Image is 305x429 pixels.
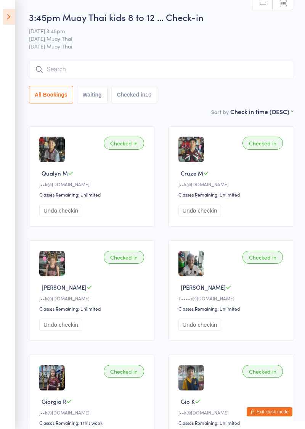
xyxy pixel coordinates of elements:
img: image1713249297.png [178,251,204,276]
span: Qualyn M [42,169,68,177]
div: Classes Remaining: Unlimited [178,419,286,426]
img: image1750744470.png [39,365,65,390]
button: Checked in10 [111,86,157,103]
div: Checked in [104,365,144,378]
button: Exit kiosk mode [247,407,292,416]
div: Check in time (DESC) [230,107,293,116]
button: Undo checkin [178,319,222,331]
span: Cruze M [181,169,203,177]
div: T••••s@[DOMAIN_NAME] [178,295,286,302]
div: J••k@[DOMAIN_NAME] [39,295,146,302]
button: Undo checkin [178,205,222,216]
span: Giorgia R [42,397,66,405]
div: J••k@[DOMAIN_NAME] [39,409,146,416]
button: Waiting [77,86,108,103]
div: Classes Remaining: Unlimited [178,191,286,198]
div: Classes Remaining: Unlimited [178,305,286,312]
div: Checked in [242,137,283,150]
div: J••k@[DOMAIN_NAME] [178,181,286,187]
div: 10 [145,92,151,98]
span: [PERSON_NAME] [42,283,87,291]
div: Checked in [104,251,144,264]
button: Undo checkin [39,205,82,216]
div: Checked in [104,137,144,150]
span: [PERSON_NAME] [181,283,226,291]
label: Sort by [211,108,229,116]
span: [DATE] Muay Thai [29,35,281,42]
h2: 3:45pm Muay Thai kids 8 to 12 … Check-in [29,11,293,23]
button: All Bookings [29,86,73,103]
input: Search [29,61,293,78]
span: Gio K [181,397,195,405]
img: image1758004584.png [39,137,65,162]
div: Classes Remaining: Unlimited [39,191,146,198]
div: Checked in [242,365,283,378]
div: J••k@[DOMAIN_NAME] [39,181,146,187]
button: Undo checkin [39,319,82,331]
div: J••k@[DOMAIN_NAME] [178,409,286,416]
img: image1757309506.png [178,365,204,390]
div: Classes Remaining: 1 this week [39,419,146,426]
span: [DATE] 3:45pm [29,27,281,35]
div: Classes Remaining: Unlimited [39,305,146,312]
span: [DATE] Muay Thai [29,42,293,50]
img: image1758004654.png [178,137,204,162]
img: image1742970923.png [39,251,65,276]
div: Checked in [242,251,283,264]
